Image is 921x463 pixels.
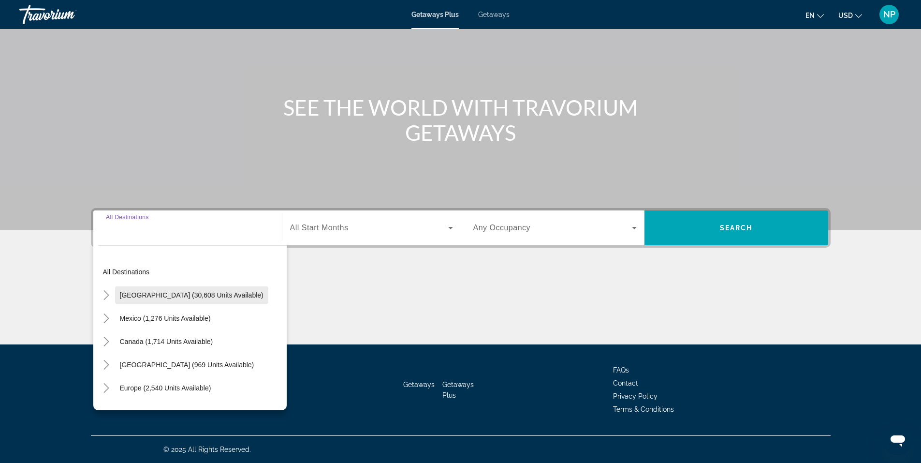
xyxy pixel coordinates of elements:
[120,338,213,345] span: Canada (1,714 units available)
[644,210,828,245] button: Search
[442,381,474,399] a: Getaways Plus
[613,392,658,400] a: Privacy Policy
[805,8,824,22] button: Change language
[115,403,259,420] button: [GEOGRAPHIC_DATA] (211 units available)
[877,4,902,25] button: User Menu
[115,356,259,373] button: [GEOGRAPHIC_DATA] (969 units available)
[290,224,349,232] span: All Start Months
[120,291,263,299] span: [GEOGRAPHIC_DATA] (30,608 units available)
[120,314,211,322] span: Mexico (1,276 units available)
[411,11,459,18] a: Getaways Plus
[120,384,211,392] span: Europe (2,540 units available)
[115,310,216,327] button: Mexico (1,276 units available)
[19,2,116,27] a: Travorium
[98,310,115,327] button: Toggle Mexico (1,276 units available)
[93,210,828,245] div: Search widget
[838,8,862,22] button: Change currency
[163,446,251,453] span: © 2025 All Rights Reserved.
[838,12,853,19] span: USD
[98,333,115,350] button: Toggle Canada (1,714 units available)
[882,424,913,455] iframe: Button to launch messaging window
[473,224,531,232] span: Any Occupancy
[613,366,629,374] a: FAQs
[103,268,150,276] span: All destinations
[478,11,510,18] a: Getaways
[106,214,149,220] span: All Destinations
[279,95,642,145] h1: SEE THE WORLD WITH TRAVORIUM GETAWAYS
[720,224,753,232] span: Search
[98,263,287,281] button: All destinations
[613,405,674,413] a: Terms & Conditions
[115,379,216,397] button: Europe (2,540 units available)
[805,12,815,19] span: en
[98,357,115,373] button: Toggle Caribbean & Atlantic Islands (969 units available)
[115,286,268,304] button: [GEOGRAPHIC_DATA] (30,608 units available)
[115,333,218,350] button: Canada (1,714 units available)
[120,361,254,369] span: [GEOGRAPHIC_DATA] (969 units available)
[98,403,115,420] button: Toggle Australia (211 units available)
[98,380,115,397] button: Toggle Europe (2,540 units available)
[98,287,115,304] button: Toggle United States (30,608 units available)
[883,10,895,19] span: NP
[403,381,435,388] a: Getaways
[613,379,638,387] a: Contact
